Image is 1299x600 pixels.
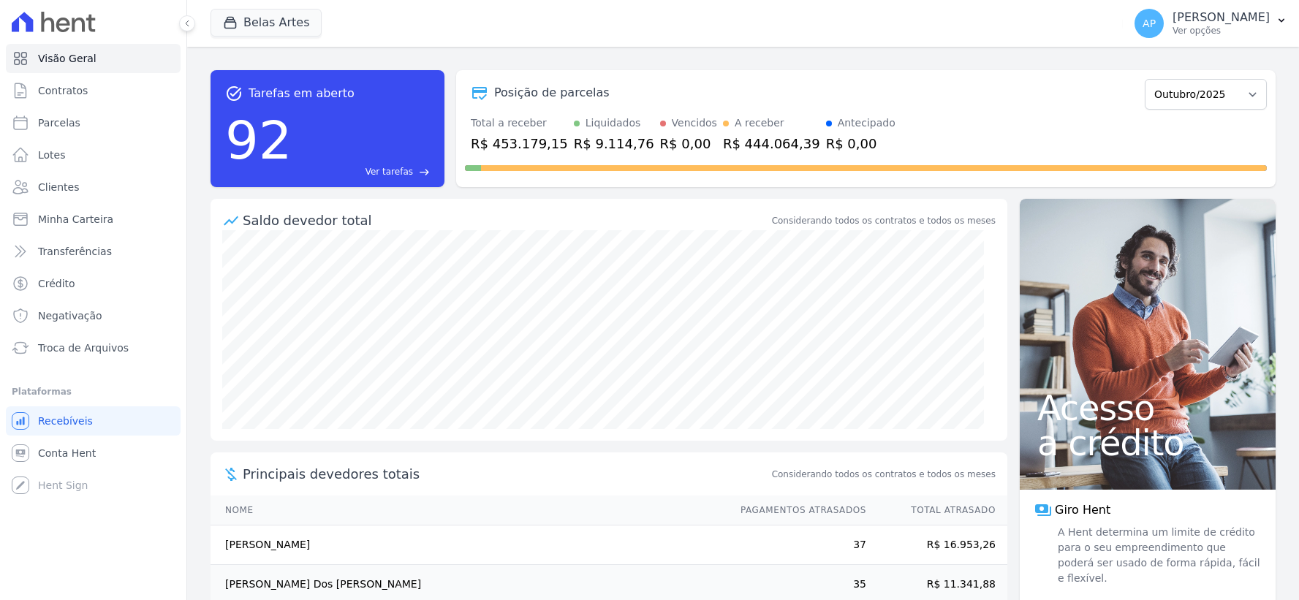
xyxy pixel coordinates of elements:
[494,84,610,102] div: Posição de parcelas
[298,165,430,178] a: Ver tarefas east
[225,102,292,178] div: 92
[6,172,181,202] a: Clientes
[867,495,1007,525] th: Total Atrasado
[211,495,727,525] th: Nome
[38,212,113,227] span: Minha Carteira
[826,134,895,153] div: R$ 0,00
[6,108,181,137] a: Parcelas
[471,115,568,131] div: Total a receber
[6,406,181,436] a: Recebíveis
[225,85,243,102] span: task_alt
[6,140,181,170] a: Lotes
[6,205,181,234] a: Minha Carteira
[723,134,820,153] div: R$ 444.064,39
[38,308,102,323] span: Negativação
[660,134,717,153] div: R$ 0,00
[38,180,79,194] span: Clientes
[1055,501,1110,519] span: Giro Hent
[838,115,895,131] div: Antecipado
[38,446,96,460] span: Conta Hent
[366,165,413,178] span: Ver tarefas
[1037,425,1258,460] span: a crédito
[1055,525,1261,586] span: A Hent determina um limite de crédito para o seu empreendimento que poderá ser usado de forma ráp...
[243,210,769,230] div: Saldo devedor total
[735,115,784,131] div: A receber
[243,464,769,484] span: Principais devedores totais
[6,269,181,298] a: Crédito
[1037,390,1258,425] span: Acesso
[38,115,80,130] span: Parcelas
[38,341,129,355] span: Troca de Arquivos
[727,525,867,565] td: 37
[1143,18,1156,29] span: AP
[574,134,654,153] div: R$ 9.114,76
[772,468,996,481] span: Considerando todos os contratos e todos os meses
[38,244,112,259] span: Transferências
[1123,3,1299,44] button: AP [PERSON_NAME] Ver opções
[38,276,75,291] span: Crédito
[471,134,568,153] div: R$ 453.179,15
[1173,25,1270,37] p: Ver opções
[6,438,181,468] a: Conta Hent
[12,383,175,400] div: Plataformas
[586,115,641,131] div: Liquidados
[38,83,88,98] span: Contratos
[6,76,181,105] a: Contratos
[38,414,93,428] span: Recebíveis
[211,525,727,565] td: [PERSON_NAME]
[672,115,717,131] div: Vencidos
[1173,10,1270,25] p: [PERSON_NAME]
[867,525,1007,565] td: R$ 16.953,26
[772,214,996,227] div: Considerando todos os contratos e todos os meses
[38,51,96,66] span: Visão Geral
[727,495,867,525] th: Pagamentos Atrasados
[6,301,181,330] a: Negativação
[419,167,430,178] span: east
[6,333,181,362] a: Troca de Arquivos
[211,9,322,37] button: Belas Artes
[6,237,181,266] a: Transferências
[6,44,181,73] a: Visão Geral
[38,148,66,162] span: Lotes
[249,85,355,102] span: Tarefas em aberto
